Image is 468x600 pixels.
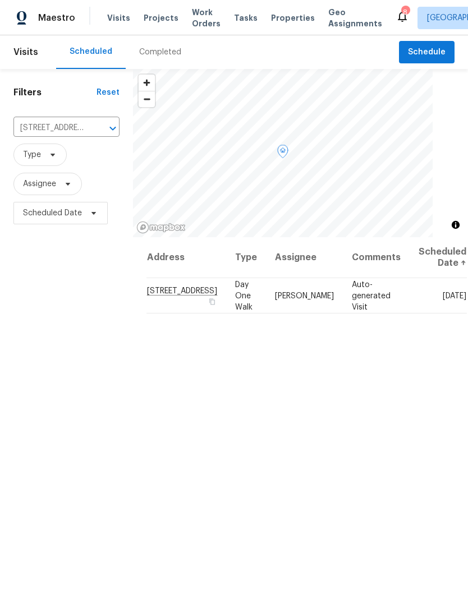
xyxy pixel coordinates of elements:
a: Mapbox homepage [136,221,186,234]
span: Auto-generated Visit [352,280,391,311]
div: Map marker [277,145,288,162]
th: Assignee [266,237,343,278]
span: Maestro [38,12,75,24]
span: Visits [13,40,38,64]
th: Address [146,237,226,278]
span: Schedule [408,45,446,59]
button: Zoom out [139,91,155,107]
span: [DATE] [443,292,466,299]
button: Zoom in [139,75,155,91]
span: Type [23,149,41,160]
div: Scheduled [70,46,112,57]
span: [PERSON_NAME] [275,292,334,299]
button: Copy Address [207,296,217,306]
canvas: Map [133,69,433,237]
span: Tasks [234,14,258,22]
span: Scheduled Date [23,207,82,219]
span: Toggle attribution [452,219,459,231]
div: 8 [401,7,409,18]
button: Open [105,121,121,136]
div: Reset [97,87,120,98]
th: Comments [343,237,410,278]
span: Geo Assignments [328,7,382,29]
span: Assignee [23,178,56,190]
input: Search for an address... [13,119,88,137]
h1: Filters [13,87,97,98]
span: Visits [107,12,130,24]
span: Day One Walk [235,280,253,311]
div: Completed [139,47,181,58]
th: Type [226,237,266,278]
span: Projects [144,12,178,24]
button: Schedule [399,41,455,64]
span: Work Orders [192,7,221,29]
th: Scheduled Date ↑ [410,237,467,278]
span: Properties [271,12,315,24]
button: Toggle attribution [449,218,462,232]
